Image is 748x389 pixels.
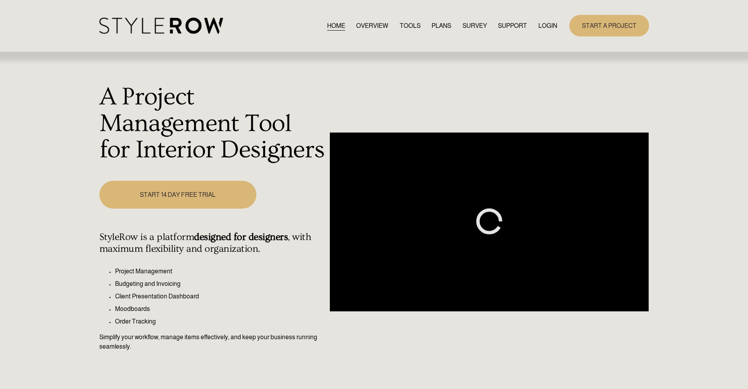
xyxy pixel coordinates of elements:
a: LOGIN [538,20,557,31]
a: folder dropdown [498,20,527,31]
p: Client Presentation Dashboard [115,292,326,301]
a: HOME [327,20,345,31]
span: SUPPORT [498,21,527,31]
a: START A PROJECT [569,15,649,36]
a: TOOLS [400,20,421,31]
h4: StyleRow is a platform , with maximum flexibility and organization. [99,231,326,255]
p: Moodboards [115,304,326,314]
p: Project Management [115,267,326,276]
strong: designed for designers [194,231,288,243]
a: SURVEY [463,20,487,31]
img: StyleRow [99,18,223,34]
a: PLANS [432,20,451,31]
p: Budgeting and Invoicing [115,279,326,289]
a: OVERVIEW [356,20,388,31]
h1: A Project Management Tool for Interior Designers [99,84,326,164]
a: START 14 DAY FREE TRIAL [99,181,256,209]
p: Simplify your workflow, manage items effectively, and keep your business running seamlessly. [99,333,326,351]
p: Order Tracking [115,317,326,326]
